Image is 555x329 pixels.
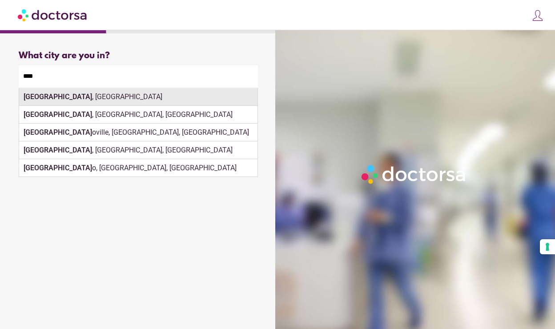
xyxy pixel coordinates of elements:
[19,124,257,141] div: oville, [GEOGRAPHIC_DATA], [GEOGRAPHIC_DATA]
[358,162,470,187] img: Logo-Doctorsa-trans-White-partial-flat.png
[24,146,92,154] strong: [GEOGRAPHIC_DATA]
[24,128,92,136] strong: [GEOGRAPHIC_DATA]
[531,9,544,22] img: icons8-customer-100.png
[540,239,555,254] button: Your consent preferences for tracking technologies
[18,5,88,25] img: Doctorsa.com
[19,141,257,159] div: , [GEOGRAPHIC_DATA], [GEOGRAPHIC_DATA]
[24,92,92,101] strong: [GEOGRAPHIC_DATA]
[19,87,258,107] div: Make sure the city you pick is where you need assistance.
[19,159,257,177] div: o, [GEOGRAPHIC_DATA], [GEOGRAPHIC_DATA]
[19,88,257,106] div: , [GEOGRAPHIC_DATA]
[19,51,258,61] div: What city are you in?
[24,164,92,172] strong: [GEOGRAPHIC_DATA]
[24,110,92,119] strong: [GEOGRAPHIC_DATA]
[19,106,257,124] div: , [GEOGRAPHIC_DATA], [GEOGRAPHIC_DATA]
